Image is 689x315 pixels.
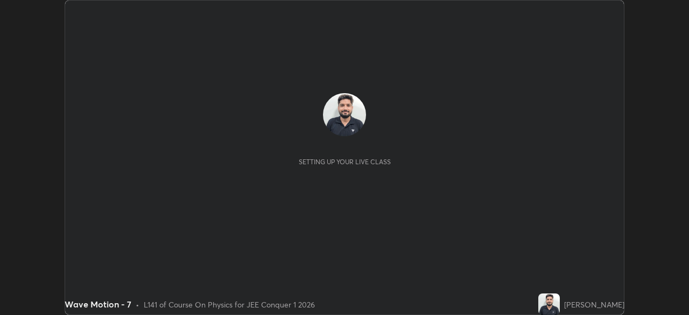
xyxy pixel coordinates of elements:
div: Setting up your live class [299,158,391,166]
div: • [136,299,139,310]
div: [PERSON_NAME] [564,299,624,310]
div: Wave Motion - 7 [65,298,131,311]
img: d3357a0e3dcb4a65ad3c71fec026961c.jpg [538,293,560,315]
img: d3357a0e3dcb4a65ad3c71fec026961c.jpg [323,93,366,136]
div: L141 of Course On Physics for JEE Conquer 1 2026 [144,299,315,310]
